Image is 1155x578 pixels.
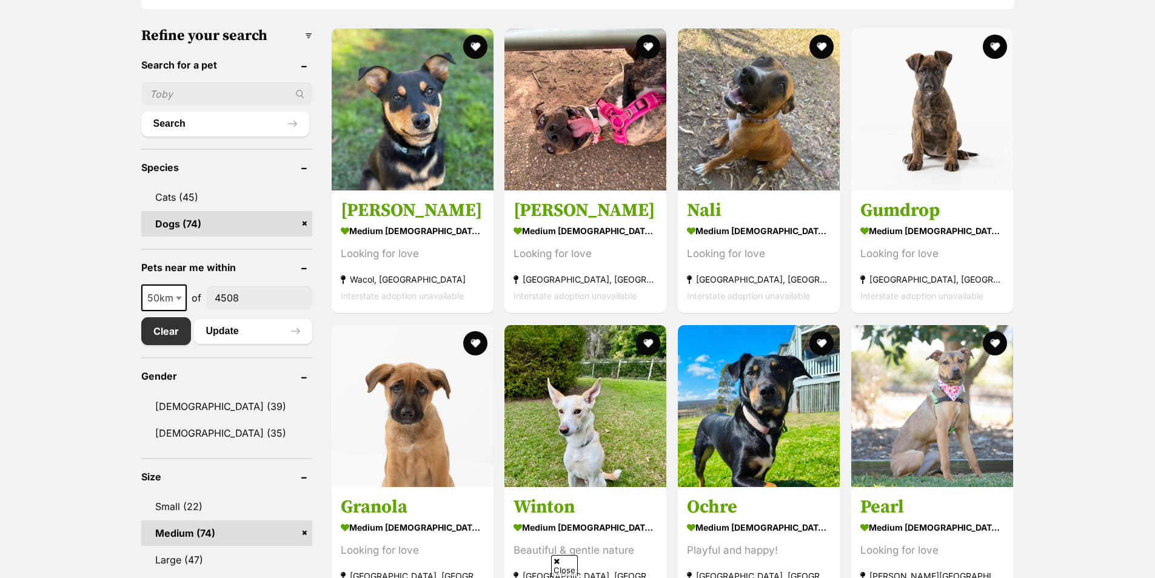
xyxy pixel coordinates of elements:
[141,284,187,311] span: 50km
[141,371,312,381] header: Gender
[860,291,983,301] span: Interstate adoption unavailable
[678,190,840,314] a: Nali medium [DEMOGRAPHIC_DATA] Dog Looking for love [GEOGRAPHIC_DATA], [GEOGRAPHIC_DATA] Intersta...
[514,519,657,536] strong: medium [DEMOGRAPHIC_DATA] Dog
[860,542,1004,559] div: Looking for love
[860,246,1004,263] div: Looking for love
[851,190,1013,314] a: Gumdrop medium [DEMOGRAPHIC_DATA] Dog Looking for love [GEOGRAPHIC_DATA], [GEOGRAPHIC_DATA] Inter...
[141,211,312,237] a: Dogs (74)
[636,35,660,59] button: favourite
[463,331,487,355] button: favourite
[141,494,312,519] a: Small (22)
[851,29,1013,190] img: Gumdrop - German Shepherd Dog
[514,542,657,559] div: Beautiful & gentle nature
[192,291,201,305] span: of
[636,331,660,355] button: favourite
[514,272,657,288] strong: [GEOGRAPHIC_DATA], [GEOGRAPHIC_DATA]
[142,289,186,306] span: 50km
[332,29,494,190] img: Louis - Kelpie x Rottweiler Dog
[687,496,831,519] h3: Ochre
[514,200,657,223] h3: [PERSON_NAME]
[514,496,657,519] h3: Winton
[332,190,494,314] a: [PERSON_NAME] medium [DEMOGRAPHIC_DATA] Dog Looking for love Wacol, [GEOGRAPHIC_DATA] Interstate ...
[983,331,1007,355] button: favourite
[860,200,1004,223] h3: Gumdrop
[141,262,312,273] header: Pets near me within
[504,325,666,487] img: Winton - Border Collie x Australian Kelpie Dog
[141,184,312,210] a: Cats (45)
[809,331,834,355] button: favourite
[206,286,312,309] input: postcode
[332,325,494,487] img: Granola - German Shepherd Dog
[341,223,484,240] strong: medium [DEMOGRAPHIC_DATA] Dog
[141,27,312,44] h3: Refine your search
[687,223,831,240] strong: medium [DEMOGRAPHIC_DATA] Dog
[851,325,1013,487] img: Pearl - Staffordshire Bull Terrier x Australian Kelpie Dog
[341,291,464,301] span: Interstate adoption unavailable
[194,319,312,343] button: Update
[341,246,484,263] div: Looking for love
[514,291,637,301] span: Interstate adoption unavailable
[678,29,840,190] img: Nali - Mastiff x Staffordshire Bull Terrier Dog
[141,547,312,573] a: Large (47)
[687,200,831,223] h3: Nali
[860,223,1004,240] strong: medium [DEMOGRAPHIC_DATA] Dog
[687,542,831,559] div: Playful and happy!
[141,112,309,136] button: Search
[678,325,840,487] img: Ochre - Australian Kelpie Dog
[141,420,312,446] a: [DEMOGRAPHIC_DATA] (35)
[860,272,1004,288] strong: [GEOGRAPHIC_DATA], [GEOGRAPHIC_DATA]
[504,190,666,314] a: [PERSON_NAME] medium [DEMOGRAPHIC_DATA] Dog Looking for love [GEOGRAPHIC_DATA], [GEOGRAPHIC_DATA]...
[141,82,312,106] input: Toby
[141,471,312,482] header: Size
[341,200,484,223] h3: [PERSON_NAME]
[341,519,484,536] strong: medium [DEMOGRAPHIC_DATA] Dog
[341,272,484,288] strong: Wacol, [GEOGRAPHIC_DATA]
[687,519,831,536] strong: medium [DEMOGRAPHIC_DATA] Dog
[341,542,484,559] div: Looking for love
[514,246,657,263] div: Looking for love
[504,29,666,190] img: Porter - Boxer Dog
[341,496,484,519] h3: Granola
[809,35,834,59] button: favourite
[983,35,1007,59] button: favourite
[141,520,312,546] a: Medium (74)
[860,519,1004,536] strong: medium [DEMOGRAPHIC_DATA] Dog
[687,246,831,263] div: Looking for love
[141,394,312,419] a: [DEMOGRAPHIC_DATA] (39)
[514,223,657,240] strong: medium [DEMOGRAPHIC_DATA] Dog
[141,162,312,173] header: Species
[141,317,191,345] a: Clear
[551,555,578,576] span: Close
[687,291,810,301] span: Interstate adoption unavailable
[687,272,831,288] strong: [GEOGRAPHIC_DATA], [GEOGRAPHIC_DATA]
[141,59,312,70] header: Search for a pet
[463,35,487,59] button: favourite
[860,496,1004,519] h3: Pearl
